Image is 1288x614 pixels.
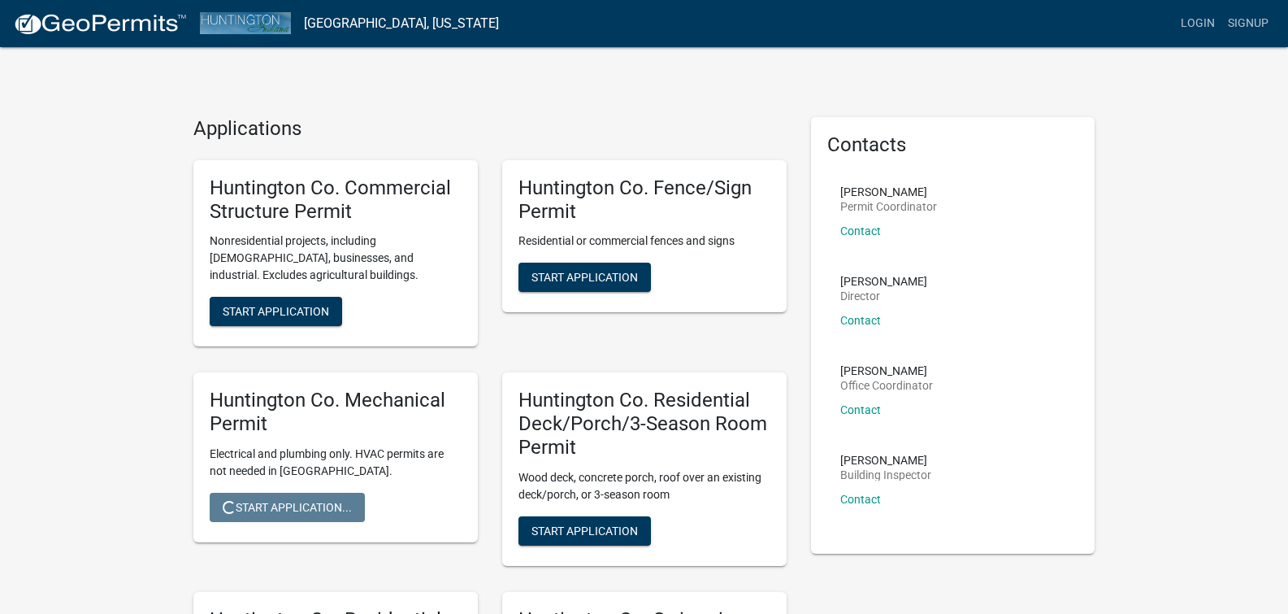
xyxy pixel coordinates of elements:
p: Nonresidential projects, including [DEMOGRAPHIC_DATA], businesses, and industrial. Excludes agric... [210,233,462,284]
a: Signup [1221,8,1275,39]
p: Director [840,290,927,302]
h5: Huntington Co. Fence/Sign Permit [518,176,770,224]
h4: Applications [193,117,787,141]
a: Contact [840,314,881,327]
p: Electrical and plumbing only. HVAC permits are not needed in [GEOGRAPHIC_DATA]. [210,446,462,480]
p: [PERSON_NAME] [840,365,933,377]
img: Huntington County, Indiana [200,12,291,34]
button: Start Application [518,516,651,546]
a: Contact [840,403,881,416]
a: Contact [840,493,881,506]
span: Start Application [223,305,329,318]
p: [PERSON_NAME] [840,276,927,287]
p: [PERSON_NAME] [840,186,937,198]
span: Start Application [531,524,638,537]
a: Contact [840,224,881,237]
span: Start Application... [223,500,352,513]
h5: Huntington Co. Residential Deck/Porch/3-Season Room Permit [518,389,770,459]
h5: Contacts [827,133,1079,157]
p: Office Coordinator [840,380,933,391]
p: Permit Coordinator [840,201,937,212]
a: Login [1174,8,1221,39]
p: Building Inspector [840,469,931,481]
span: Start Application [531,271,638,284]
h5: Huntington Co. Mechanical Permit [210,389,462,436]
h5: Huntington Co. Commercial Structure Permit [210,176,462,224]
p: Wood deck, concrete porch, roof over an existing deck/porch, or 3-season room [518,469,770,503]
button: Start Application [210,297,342,326]
button: Start Application... [210,493,365,522]
p: [PERSON_NAME] [840,455,931,466]
p: Residential or commercial fences and signs [518,233,770,250]
a: [GEOGRAPHIC_DATA], [US_STATE] [304,10,499,37]
button: Start Application [518,263,651,292]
